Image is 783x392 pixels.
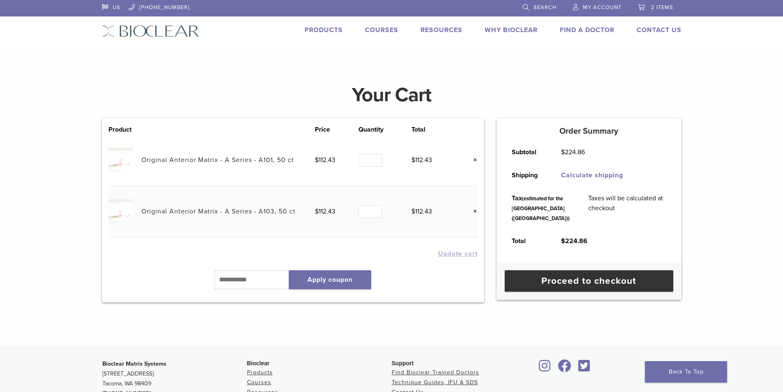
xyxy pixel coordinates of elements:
[109,125,141,135] th: Product
[358,125,411,135] th: Quantity
[503,187,579,230] th: Tax
[645,361,727,383] a: Back To Top
[637,26,681,34] a: Contact Us
[315,156,319,164] span: $
[503,141,552,164] th: Subtotal
[467,155,478,165] a: Remove this item
[315,207,335,216] bdi: 112.43
[411,207,415,216] span: $
[141,207,296,216] a: Original Anterior Matrix - A Series - A103, 50 ct
[411,156,432,164] bdi: 112.43
[438,251,478,257] button: Update cart
[392,369,479,376] a: Find Bioclear Trained Doctors
[411,207,432,216] bdi: 112.43
[561,237,587,245] bdi: 224.86
[560,26,614,34] a: Find A Doctor
[109,199,133,223] img: Original Anterior Matrix - A Series - A103, 50 ct
[392,360,414,366] span: Support
[561,148,585,156] bdi: 224.86
[420,26,462,34] a: Resources
[392,379,478,386] a: Technique Guides, IFU & SDS
[365,26,398,34] a: Courses
[247,360,270,366] span: Bioclear
[534,4,557,11] span: Search
[289,270,371,289] button: Apply coupon
[96,85,688,105] h1: Your Cart
[467,206,478,217] a: Remove this item
[102,25,199,37] img: Bioclear
[583,4,621,11] span: My Account
[536,364,554,373] a: Bioclear
[651,4,673,11] span: 2 items
[411,125,455,135] th: Total
[102,360,166,367] strong: Bioclear Matrix Systems
[315,125,358,135] th: Price
[247,369,273,376] a: Products
[503,164,552,187] th: Shipping
[561,171,623,179] a: Calculate shipping
[503,230,552,253] th: Total
[512,195,570,222] small: (estimated for the [GEOGRAPHIC_DATA] ([GEOGRAPHIC_DATA]))
[497,126,681,136] h5: Order Summary
[576,364,593,373] a: Bioclear
[411,156,415,164] span: $
[305,26,343,34] a: Products
[315,207,319,216] span: $
[315,156,335,164] bdi: 112.43
[561,237,565,245] span: $
[109,148,133,172] img: Original Anterior Matrix - A Series - A101, 50 ct
[485,26,538,34] a: Why Bioclear
[555,364,574,373] a: Bioclear
[561,148,565,156] span: $
[247,379,271,386] a: Courses
[579,187,675,230] td: Taxes will be calculated at checkout
[505,270,673,292] a: Proceed to checkout
[141,156,294,164] a: Original Anterior Matrix - A Series - A101, 50 ct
